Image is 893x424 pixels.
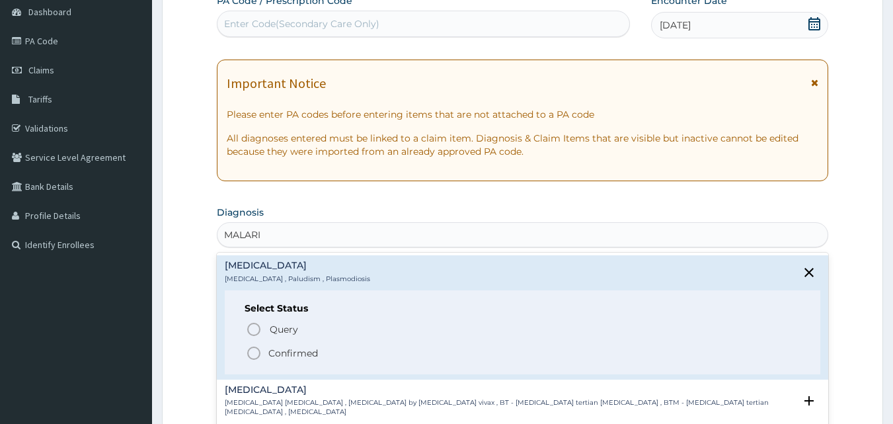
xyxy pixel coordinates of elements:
p: [MEDICAL_DATA] , Paludism , Plasmodiosis [225,275,370,284]
h4: [MEDICAL_DATA] [225,385,795,395]
p: Please enter PA codes before entering items that are not attached to a PA code [227,108,819,121]
p: All diagnoses entered must be linked to a claim item. Diagnosis & Claim Items that are visible bu... [227,132,819,158]
i: status option filled [246,345,262,361]
span: Claims [28,64,54,76]
i: close select status [801,265,817,280]
span: Dashboard [28,6,71,18]
span: [DATE] [660,19,691,32]
p: [MEDICAL_DATA] [MEDICAL_DATA] , [MEDICAL_DATA] by [MEDICAL_DATA] vivax , BT - [MEDICAL_DATA] tert... [225,398,795,417]
label: Diagnosis [217,206,264,219]
h6: Select Status [245,304,801,314]
p: Confirmed [268,347,318,360]
h1: Important Notice [227,76,326,91]
i: status option query [246,321,262,337]
i: open select status [801,393,817,409]
h4: [MEDICAL_DATA] [225,261,370,271]
span: Query [270,323,298,336]
span: Tariffs [28,93,52,105]
div: Enter Code(Secondary Care Only) [224,17,379,30]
